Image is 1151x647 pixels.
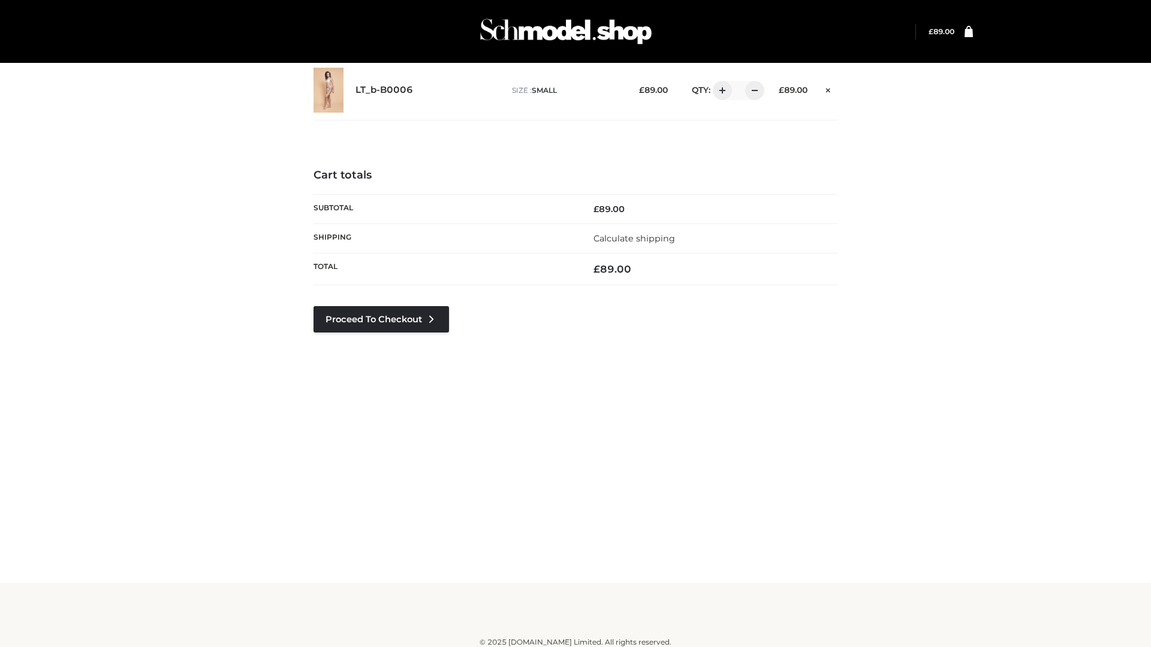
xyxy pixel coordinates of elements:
th: Shipping [314,223,575,253]
bdi: 89.00 [929,27,954,36]
bdi: 89.00 [593,263,631,275]
a: Calculate shipping [593,233,675,244]
th: Total [314,253,575,285]
bdi: 89.00 [639,85,668,95]
span: SMALL [532,86,557,95]
a: LT_b-B0006 [355,84,413,96]
th: Subtotal [314,194,575,223]
bdi: 89.00 [593,204,625,214]
a: Remove this item [819,81,837,96]
div: QTY: [680,81,760,100]
a: £89.00 [929,27,954,36]
span: £ [779,85,784,95]
a: Proceed to Checkout [314,306,449,332]
span: £ [639,85,644,95]
span: £ [593,204,599,214]
img: Schmodel Admin 964 [476,8,656,55]
h4: Cart totals [314,169,837,182]
span: £ [929,27,933,36]
bdi: 89.00 [779,85,807,95]
span: £ [593,263,600,275]
p: size : [512,85,620,96]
